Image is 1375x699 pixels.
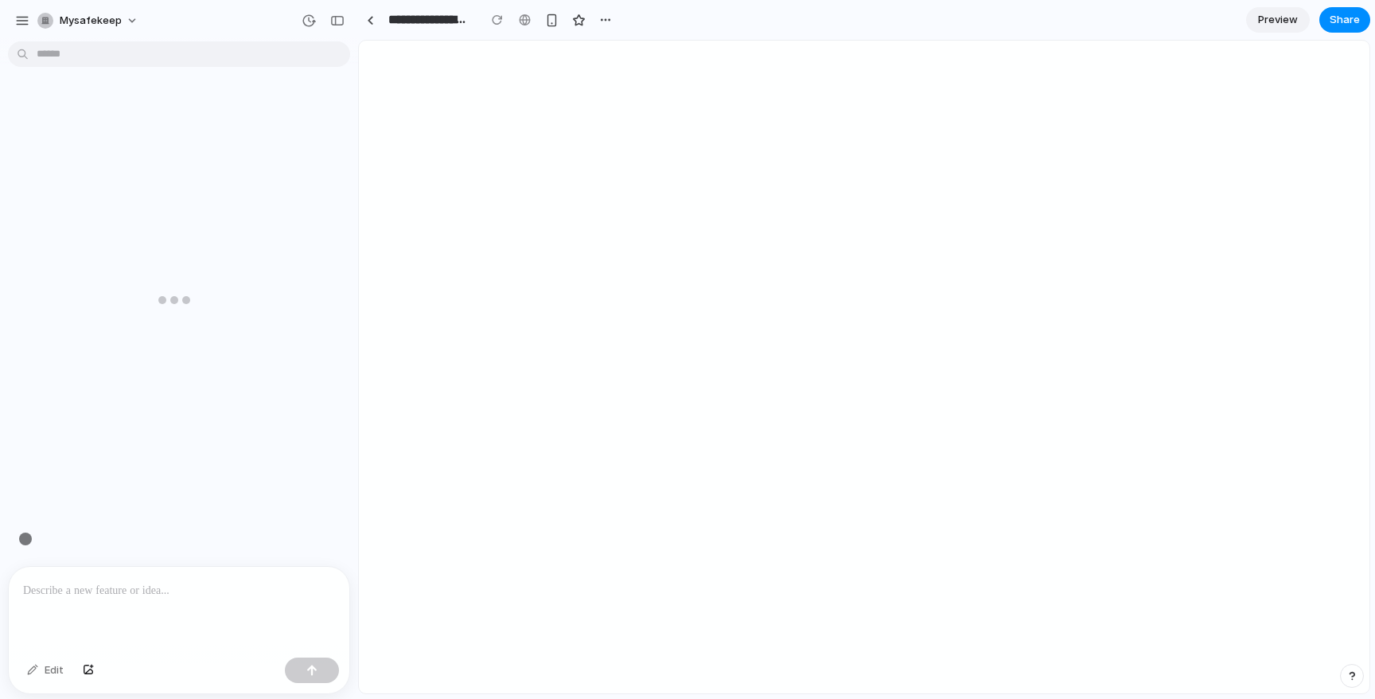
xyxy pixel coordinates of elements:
a: Preview [1246,7,1310,33]
span: Share [1330,12,1360,28]
span: mysafekeep [60,13,122,29]
button: Share [1319,7,1370,33]
button: mysafekeep [31,8,146,33]
span: Preview [1258,12,1298,28]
